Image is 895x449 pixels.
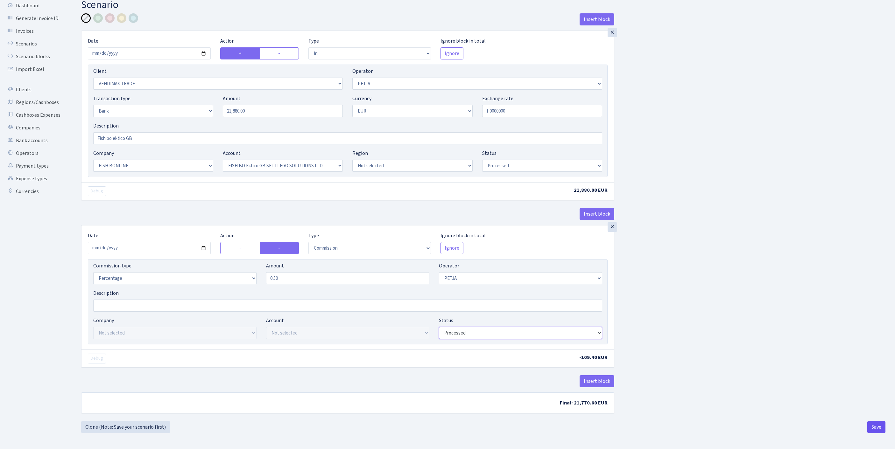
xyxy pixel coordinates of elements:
[3,25,67,38] a: Invoices
[3,38,67,50] a: Scenarios
[440,232,486,239] label: Ignore block in total
[579,354,608,361] span: -109.40 EUR
[482,149,497,157] label: Status
[220,232,235,239] label: Action
[260,47,299,59] label: -
[3,147,67,160] a: Operators
[3,50,67,63] a: Scenario blocks
[93,149,114,157] label: Company
[3,96,67,109] a: Regions/Cashboxes
[88,232,98,239] label: Date
[867,421,885,433] button: Save
[3,134,67,147] a: Bank accounts
[93,317,114,324] label: Company
[3,160,67,172] a: Payment types
[439,262,459,270] label: Operator
[223,149,241,157] label: Account
[266,317,284,324] label: Account
[88,354,106,363] button: Debug
[81,421,170,433] a: Clone (Note: Save your scenario first)
[93,289,119,297] label: Description
[352,67,373,75] label: Operator
[3,109,67,121] a: Cashboxes Expenses
[260,242,299,254] label: -
[88,37,98,45] label: Date
[3,172,67,185] a: Expense types
[482,95,513,102] label: Exchange rate
[3,83,67,96] a: Clients
[3,63,67,76] a: Import Excel
[266,262,284,270] label: Amount
[352,95,371,102] label: Currency
[93,122,119,130] label: Description
[308,37,319,45] label: Type
[3,185,67,198] a: Currencies
[439,317,453,324] label: Status
[93,67,107,75] label: Client
[3,12,67,25] a: Generate Invoice ID
[93,95,130,102] label: Transaction type
[580,13,614,25] button: Insert block
[220,37,235,45] label: Action
[223,95,241,102] label: Amount
[308,232,319,239] label: Type
[220,242,260,254] label: +
[440,242,463,254] button: Ignore
[574,187,608,194] span: 21,880.00 EUR
[580,375,614,387] button: Insert block
[352,149,368,157] label: Region
[3,121,67,134] a: Companies
[93,262,131,270] label: Commission type
[560,399,608,406] span: Final: 21,770.60 EUR
[220,47,260,59] label: +
[88,186,106,196] button: Debug
[608,28,617,37] div: ×
[608,222,617,232] div: ×
[440,47,463,59] button: Ignore
[580,208,614,220] button: Insert block
[440,37,486,45] label: Ignore block in total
